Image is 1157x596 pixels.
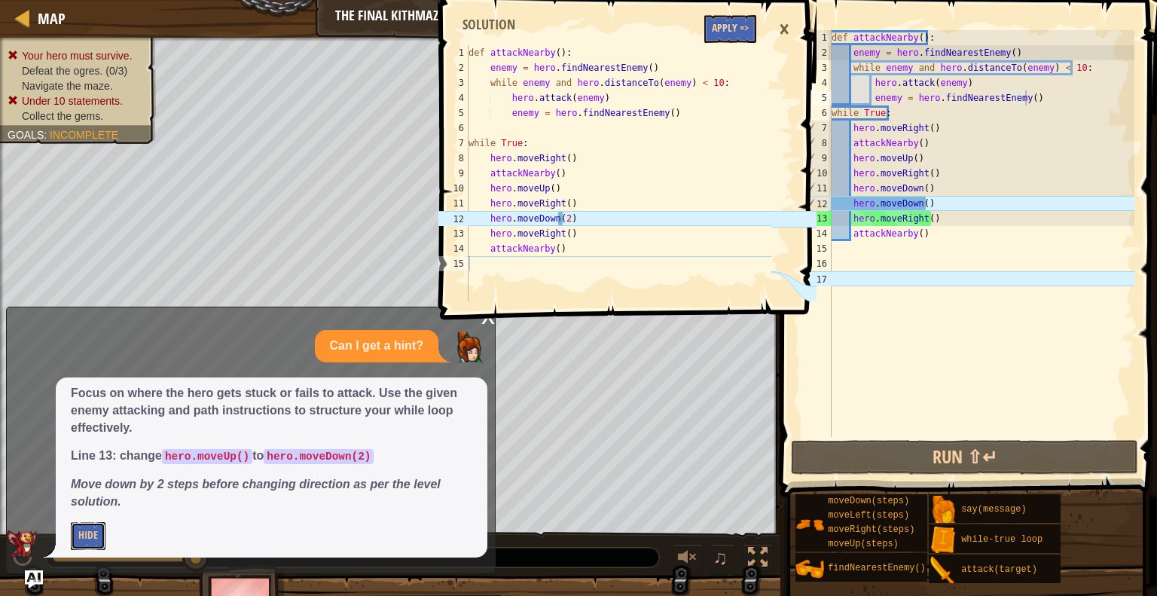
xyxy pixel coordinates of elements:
[438,90,469,105] div: 4
[8,109,145,124] li: Collect the gems.
[22,65,127,77] span: Defeat the ogres. (0/3)
[44,129,50,141] span: :
[828,563,926,573] span: findNearestEnemy()
[8,78,145,93] li: Navigate the maze.
[828,539,899,549] span: moveUp(steps)
[929,496,957,524] img: portrait.png
[802,151,832,166] div: 9
[438,75,469,90] div: 3
[438,45,469,60] div: 1
[828,496,909,506] span: moveDown(steps)
[771,12,797,47] div: ×
[8,63,145,78] li: Defeat the ogres.
[801,105,832,121] div: 6
[71,478,441,508] em: Move down by 2 steps before changing direction as per the level solution.
[71,385,472,437] p: Focus on where the hero gets stuck or fails to attack. Use the given enemy attacking and path ins...
[801,256,832,271] div: 16
[802,196,832,211] div: 12
[828,524,914,535] span: moveRight(steps)
[22,50,133,62] span: Your hero must survive.
[8,48,145,63] li: Your hero must survive.
[71,448,472,465] p: Line 13: change to
[455,15,523,35] div: Solution
[438,105,469,121] div: 5
[438,256,469,271] div: 15
[801,226,832,241] div: 14
[828,510,909,521] span: moveLeft(steps)
[438,166,469,181] div: 9
[438,241,469,256] div: 14
[22,110,103,122] span: Collect the gems.
[802,45,832,60] div: 2
[8,129,44,141] span: Goals
[961,504,1026,515] span: say(message)
[38,8,66,29] span: Map
[22,95,123,107] span: Under 10 statements.
[801,241,832,256] div: 15
[929,556,957,585] img: portrait.png
[802,136,832,151] div: 8
[264,449,374,464] code: hero.moveDown(2)
[801,60,832,75] div: 3
[802,166,832,181] div: 10
[22,80,113,92] span: Navigate the maze.
[802,211,832,226] div: 13
[929,526,957,555] img: portrait.png
[961,564,1037,575] span: attack(target)
[438,60,469,75] div: 2
[438,151,469,166] div: 8
[801,271,832,286] div: 17
[438,226,469,241] div: 13
[50,129,118,141] span: Incomplete
[7,530,37,558] img: AI
[330,338,423,355] p: Can I get a hint?
[30,8,66,29] a: Map
[438,181,469,196] div: 10
[802,181,832,196] div: 11
[801,75,832,90] div: 4
[791,440,1139,475] button: Run ⇧↵
[801,90,832,105] div: 5
[438,211,469,226] div: 12
[802,30,832,45] div: 1
[704,15,756,43] button: Apply =>
[438,121,469,136] div: 6
[438,136,469,151] div: 7
[25,570,43,588] button: Ask AI
[71,522,105,550] button: Hide
[802,121,832,136] div: 7
[961,534,1043,545] span: while-true loop
[8,93,145,109] li: Under 10 statements.
[438,196,469,211] div: 11
[162,449,252,464] code: hero.moveUp()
